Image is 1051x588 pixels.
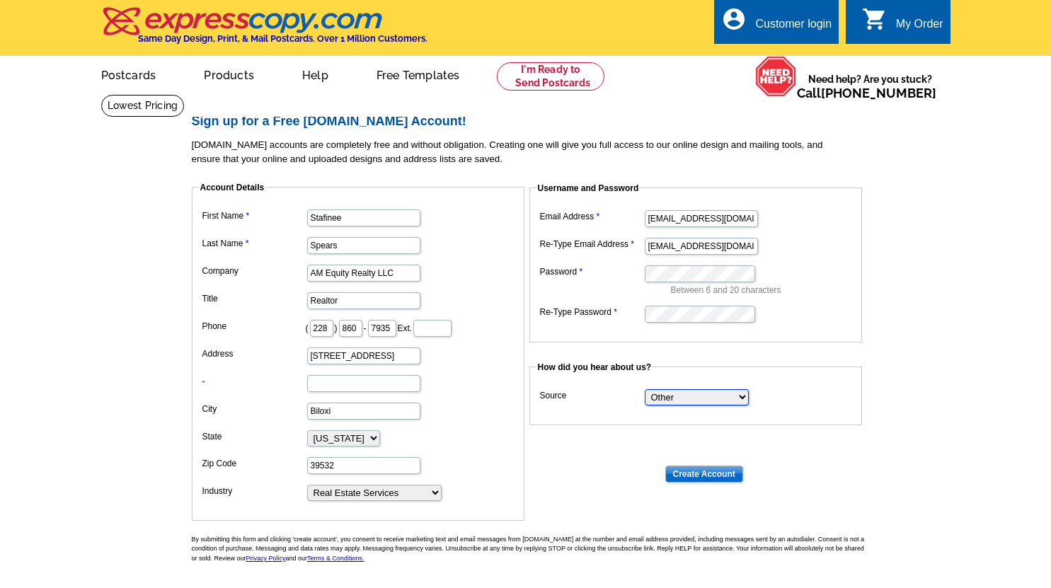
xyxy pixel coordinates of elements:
div: My Order [896,18,943,38]
label: - [202,375,306,388]
label: Re-Type Email Address [540,238,643,250]
label: First Name [202,209,306,222]
label: Email Address [540,210,643,223]
h4: Same Day Design, Print, & Mail Postcards. Over 1 Million Customers. [138,33,427,44]
a: Privacy Policy [246,555,286,562]
label: Password [540,265,643,278]
a: Postcards [79,57,179,91]
img: help [755,56,797,97]
label: Company [202,265,306,277]
label: Source [540,389,643,402]
i: shopping_cart [862,6,888,32]
legend: Username and Password [536,182,641,195]
label: City [202,403,306,415]
a: [PHONE_NUMBER] [821,86,936,100]
legend: How did you hear about us? [536,361,653,374]
p: By submitting this form and clicking 'create account', you consent to receive marketing text and ... [192,535,871,564]
iframe: LiveChat chat widget [768,259,1051,588]
span: Call [797,86,936,100]
label: Industry [202,485,306,497]
legend: Account Details [199,181,266,194]
p: [DOMAIN_NAME] accounts are completely free and without obligation. Creating one will give you ful... [192,138,871,166]
a: Help [280,57,351,91]
label: State [202,430,306,443]
label: Re-Type Password [540,306,643,318]
span: Need help? Are you stuck? [797,72,943,100]
label: Zip Code [202,457,306,470]
dd: ( ) - Ext. [199,316,517,338]
label: Last Name [202,237,306,250]
label: Address [202,347,306,360]
i: account_circle [721,6,747,32]
a: Same Day Design, Print, & Mail Postcards. Over 1 Million Customers. [101,17,427,44]
h2: Sign up for a Free [DOMAIN_NAME] Account! [192,114,871,129]
a: Products [181,57,277,91]
label: Phone [202,320,306,333]
div: Customer login [755,18,832,38]
input: Create Account [665,466,743,483]
a: account_circle Customer login [721,16,832,33]
a: shopping_cart My Order [862,16,943,33]
label: Title [202,292,306,305]
a: Free Templates [354,57,483,91]
p: Between 6 and 20 characters [671,284,855,296]
a: Terms & Conditions. [307,555,364,562]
